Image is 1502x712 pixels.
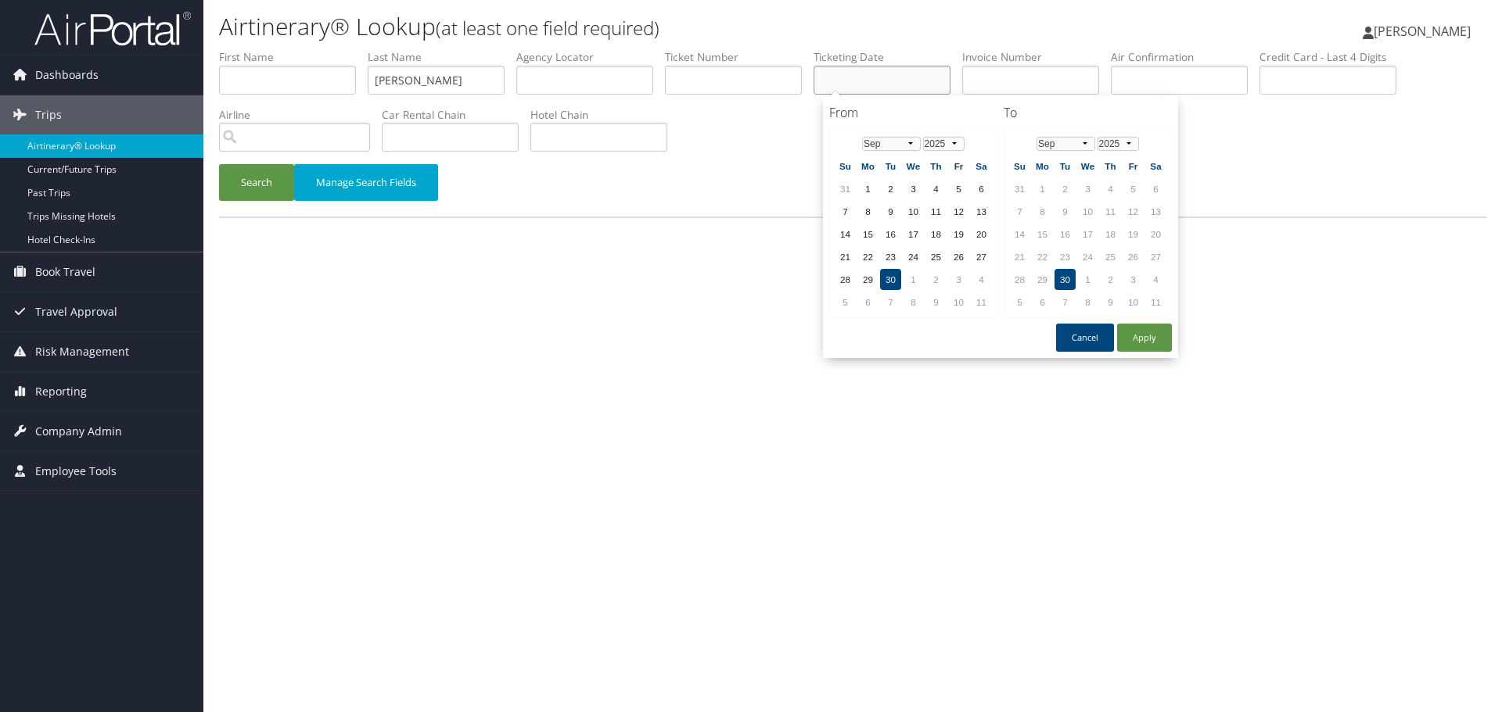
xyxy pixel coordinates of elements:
[1100,201,1121,222] td: 11
[880,201,901,222] td: 9
[294,164,438,201] button: Manage Search Fields
[1032,178,1053,199] td: 1
[971,178,992,199] td: 6
[1009,246,1030,267] td: 21
[1117,324,1172,352] button: Apply
[925,269,947,290] td: 2
[857,269,879,290] td: 29
[1055,156,1076,177] th: Tu
[857,292,879,313] td: 6
[948,246,969,267] td: 26
[1100,224,1121,245] td: 18
[903,269,924,290] td: 1
[903,292,924,313] td: 8
[1374,23,1471,40] span: [PERSON_NAME]
[35,452,117,491] span: Employee Tools
[835,246,856,267] td: 21
[1032,292,1053,313] td: 6
[1055,269,1076,290] td: 30
[1123,201,1144,222] td: 12
[1009,224,1030,245] td: 14
[1145,224,1166,245] td: 20
[1032,224,1053,245] td: 15
[948,292,969,313] td: 10
[835,292,856,313] td: 5
[1100,269,1121,290] td: 2
[1055,178,1076,199] td: 2
[1055,246,1076,267] td: 23
[35,55,99,95] span: Dashboards
[880,269,901,290] td: 30
[948,269,969,290] td: 3
[925,246,947,267] td: 25
[1123,224,1144,245] td: 19
[1123,246,1144,267] td: 26
[1077,269,1098,290] td: 1
[857,178,879,199] td: 1
[1123,178,1144,199] td: 5
[903,246,924,267] td: 24
[1077,156,1098,177] th: We
[903,178,924,199] td: 3
[34,10,191,47] img: airportal-logo.png
[1055,224,1076,245] td: 16
[1145,246,1166,267] td: 27
[971,156,992,177] th: Sa
[880,156,901,177] th: Tu
[1100,178,1121,199] td: 4
[880,292,901,313] td: 7
[948,224,969,245] td: 19
[1145,178,1166,199] td: 6
[1055,201,1076,222] td: 9
[1056,324,1114,352] button: Cancel
[835,269,856,290] td: 28
[1032,156,1053,177] th: Mo
[219,49,368,65] label: First Name
[1123,156,1144,177] th: Fr
[35,95,62,134] span: Trips
[1145,292,1166,313] td: 11
[1145,201,1166,222] td: 13
[903,156,924,177] th: We
[903,224,924,245] td: 17
[1145,269,1166,290] td: 4
[1009,292,1030,313] td: 5
[925,292,947,313] td: 9
[880,224,901,245] td: 16
[814,49,962,65] label: Ticketing Date
[829,104,997,121] h4: From
[219,10,1064,43] h1: Airtinerary® Lookup
[219,164,294,201] button: Search
[35,292,117,331] span: Travel Approval
[880,178,901,199] td: 2
[971,224,992,245] td: 20
[219,107,382,123] label: Airline
[835,156,856,177] th: Su
[436,15,659,41] small: (at least one field required)
[925,156,947,177] th: Th
[1077,292,1098,313] td: 8
[1032,269,1053,290] td: 29
[35,252,95,292] span: Book Travel
[925,178,947,199] td: 4
[1009,201,1030,222] td: 7
[925,224,947,245] td: 18
[948,156,969,177] th: Fr
[857,246,879,267] td: 22
[1077,178,1098,199] td: 3
[1032,201,1053,222] td: 8
[835,178,856,199] td: 31
[1123,269,1144,290] td: 3
[1009,156,1030,177] th: Su
[1259,49,1408,65] label: Credit Card - Last 4 Digits
[35,412,122,451] span: Company Admin
[1077,201,1098,222] td: 10
[1123,292,1144,313] td: 10
[1077,246,1098,267] td: 24
[1004,104,1172,121] h4: To
[857,201,879,222] td: 8
[1077,224,1098,245] td: 17
[903,201,924,222] td: 10
[971,246,992,267] td: 27
[516,49,665,65] label: Agency Locator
